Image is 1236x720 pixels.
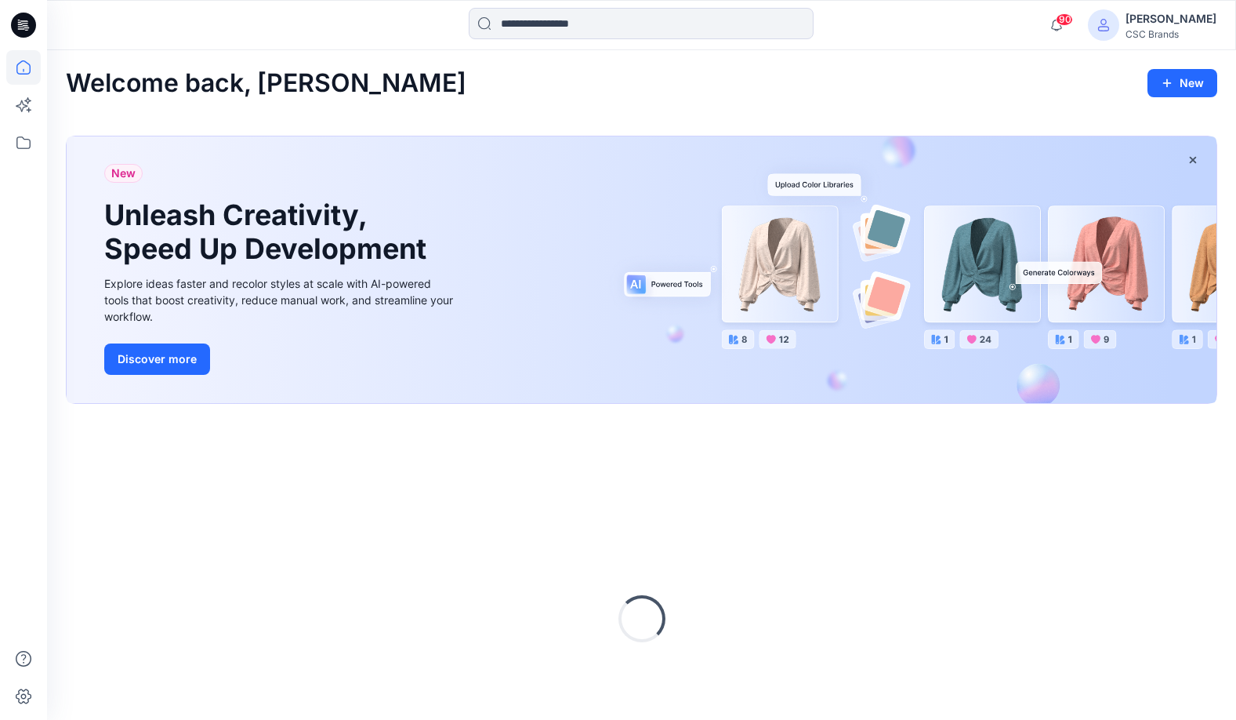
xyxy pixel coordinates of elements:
[1056,13,1073,26] span: 90
[104,344,457,375] a: Discover more
[1097,19,1110,31] svg: avatar
[66,69,466,98] h2: Welcome back, [PERSON_NAME]
[104,275,457,325] div: Explore ideas faster and recolor styles at scale with AI-powered tools that boost creativity, red...
[1125,28,1216,40] div: CSC Brands
[104,198,433,266] h1: Unleash Creativity, Speed Up Development
[1147,69,1217,97] button: New
[111,164,136,183] span: New
[1125,9,1216,28] div: [PERSON_NAME]
[104,344,210,375] button: Discover more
